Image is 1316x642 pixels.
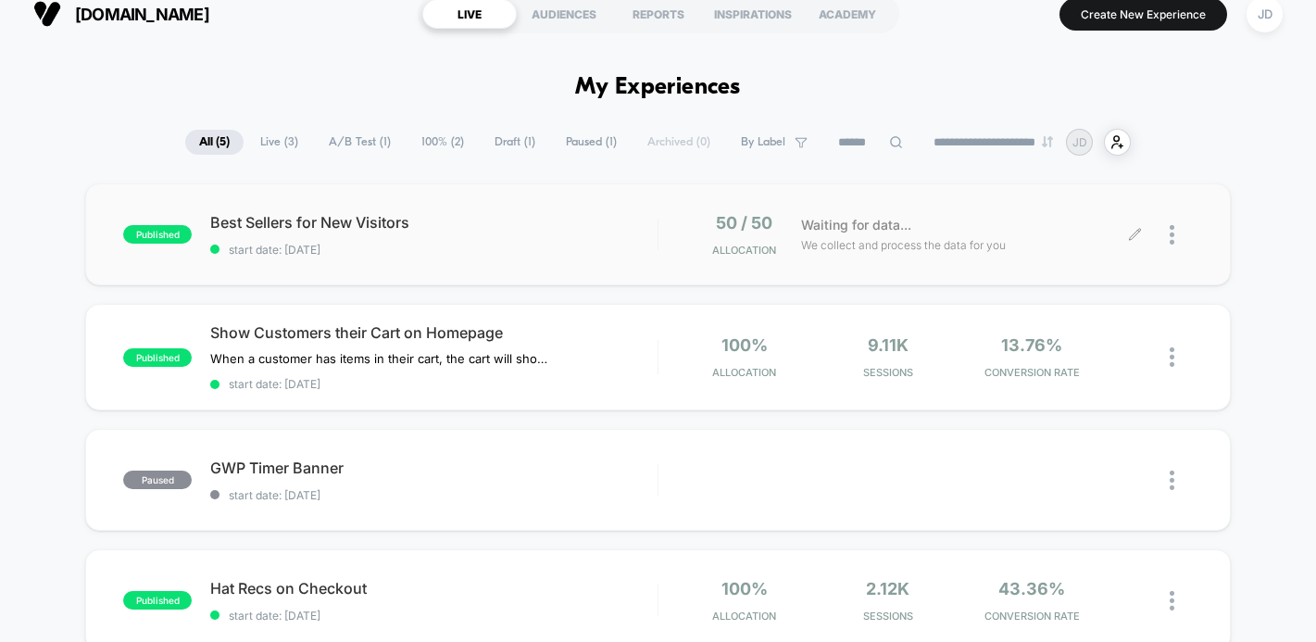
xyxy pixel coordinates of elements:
[821,366,955,379] span: Sessions
[210,459,657,477] span: GWP Timer Banner
[407,130,478,155] span: 100% ( 2 )
[210,377,657,391] span: start date: [DATE]
[965,610,1099,623] span: CONVERSION RATE
[185,130,244,155] span: All ( 5 )
[1170,471,1174,490] img: close
[123,348,192,367] span: published
[210,243,657,257] span: start date: [DATE]
[712,244,776,257] span: Allocation
[210,488,657,502] span: start date: [DATE]
[575,74,741,101] h1: My Experiences
[965,366,1099,379] span: CONVERSION RATE
[1170,225,1174,245] img: close
[998,579,1065,598] span: 43.36%
[315,130,405,155] span: A/B Test ( 1 )
[801,215,911,235] span: Waiting for data...
[210,351,554,366] span: When a customer has items in their cart, the cart will show up on the homepage on both Desktop an...
[721,335,768,355] span: 100%
[1001,335,1062,355] span: 13.76%
[1170,347,1174,367] img: close
[210,323,657,342] span: Show Customers their Cart on Homepage
[210,213,657,232] span: Best Sellers for New Visitors
[716,213,772,233] span: 50 / 50
[712,610,776,623] span: Allocation
[210,579,657,598] span: Hat Recs on Checkout
[552,130,631,155] span: Paused ( 1 )
[123,591,192,610] span: published
[75,5,209,24] span: [DOMAIN_NAME]
[246,130,312,155] span: Live ( 3 )
[712,366,776,379] span: Allocation
[1170,591,1174,611] img: close
[721,579,768,598] span: 100%
[801,236,1006,254] span: We collect and process the data for you
[123,225,192,244] span: published
[481,130,549,155] span: Draft ( 1 )
[821,610,955,623] span: Sessions
[741,135,785,149] span: By Label
[1072,135,1087,149] p: JD
[123,471,192,489] span: paused
[1042,136,1053,147] img: end
[868,335,909,355] span: 9.11k
[210,609,657,623] span: start date: [DATE]
[866,579,909,598] span: 2.12k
